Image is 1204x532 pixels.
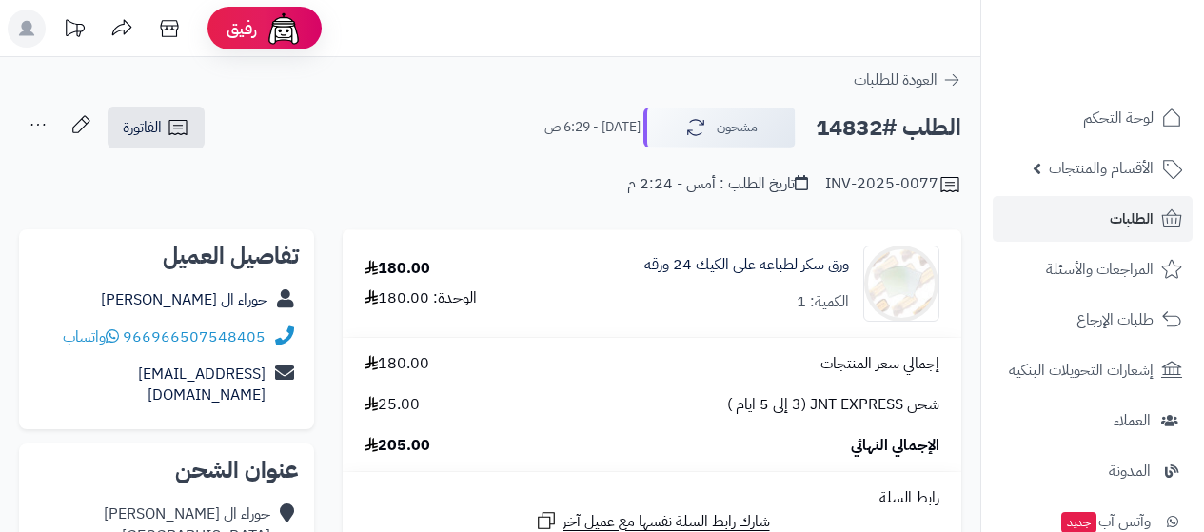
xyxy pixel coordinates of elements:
div: 180.00 [365,258,430,280]
small: [DATE] - 6:29 ص [544,118,641,137]
a: المراجعات والأسئلة [993,246,1193,292]
span: رفيق [227,17,257,40]
div: الكمية: 1 [797,291,849,313]
a: تحديثات المنصة [50,10,98,52]
a: العودة للطلبات [854,69,961,91]
span: إشعارات التحويلات البنكية [1009,357,1154,384]
span: العملاء [1114,407,1151,434]
div: تاريخ الطلب : أمس - 2:24 م [627,173,808,195]
span: لوحة التحكم [1083,105,1154,131]
span: طلبات الإرجاع [1076,306,1154,333]
img: logo-2.png [1075,30,1186,69]
a: المدونة [993,448,1193,494]
span: الإجمالي النهائي [851,435,939,457]
h2: الطلب #14832 [816,108,961,148]
a: طلبات الإرجاع [993,297,1193,343]
div: INV-2025-0077 [825,173,961,196]
h2: تفاصيل العميل [34,245,299,267]
div: الوحدة: 180.00 [365,287,477,309]
span: الفاتورة [123,116,162,139]
a: الطلبات [993,196,1193,242]
span: المدونة [1109,458,1151,484]
span: المراجعات والأسئلة [1046,256,1154,283]
span: العودة للطلبات [854,69,938,91]
a: الفاتورة [108,107,205,148]
a: ورق سكر لطباعه على الكيك 24 ورقه [644,254,849,276]
a: العملاء [993,398,1193,443]
h2: عنوان الشحن [34,459,299,482]
img: 2%20(14)-90x90.jpg [864,246,938,322]
span: شحن JNT EXPRESS (3 إلى 5 ايام ) [727,394,939,416]
span: 25.00 [365,394,420,416]
img: ai-face.png [265,10,303,48]
a: واتساب [63,325,119,348]
span: الطلبات [1110,206,1154,232]
div: رابط السلة [350,487,954,509]
span: الأقسام والمنتجات [1049,155,1154,182]
a: 966966507548405 [123,325,266,348]
a: حوراء ال [PERSON_NAME] [101,288,267,311]
a: لوحة التحكم [993,95,1193,141]
a: إشعارات التحويلات البنكية [993,347,1193,393]
button: مشحون [643,108,796,148]
span: 205.00 [365,435,430,457]
span: إجمالي سعر المنتجات [820,353,939,375]
a: [EMAIL_ADDRESS][DOMAIN_NAME] [138,363,266,407]
span: 180.00 [365,353,429,375]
